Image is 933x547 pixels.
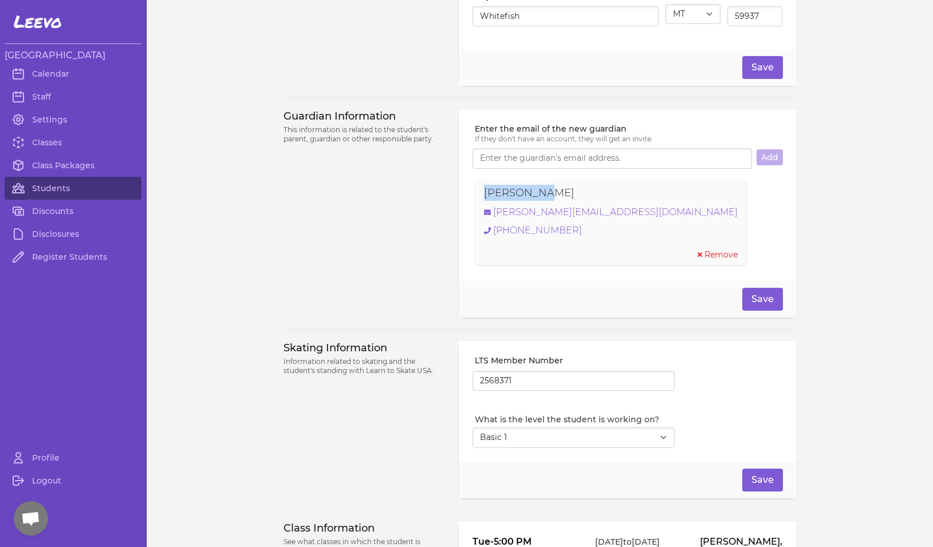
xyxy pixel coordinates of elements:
h3: Skating Information [284,341,446,355]
button: Save [742,469,783,491]
h3: [GEOGRAPHIC_DATA] [5,49,141,62]
input: Enter the guardian's email address. [473,148,751,169]
p: [PERSON_NAME] [484,185,574,201]
label: What is the level the student is working on? [475,414,675,425]
a: Class Packages [5,154,141,177]
a: [PHONE_NUMBER] [484,224,738,237]
a: Staff [5,85,141,108]
a: Students [5,177,141,200]
h3: Guardian Information [284,109,446,123]
label: Enter the email of the new guardian [475,123,782,134]
a: Register Students [5,245,141,268]
p: Information related to skating and the student's standing with Learn to Skate USA. [284,357,446,375]
a: Discounts [5,200,141,223]
a: Settings [5,108,141,131]
span: Remove [704,249,738,260]
label: LTS Member Number [475,355,675,366]
p: This information is related to the student's parent, guardian or other responsible party. [284,125,446,144]
a: Classes [5,131,141,154]
p: If they don't have an account, they will get an invite. [475,134,782,144]
button: Add [757,149,783,165]
button: Save [742,56,783,79]
a: Logout [5,469,141,492]
a: [PERSON_NAME][EMAIL_ADDRESS][DOMAIN_NAME] [484,205,738,219]
input: LTS or USFSA number [473,371,675,391]
a: Calendar [5,62,141,85]
a: Disclosures [5,223,141,245]
button: Remove [698,249,738,260]
a: Profile [5,446,141,469]
h3: Class Information [284,521,446,535]
div: Open chat [14,501,48,536]
span: Leevo [14,11,62,32]
button: Save [742,288,783,311]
